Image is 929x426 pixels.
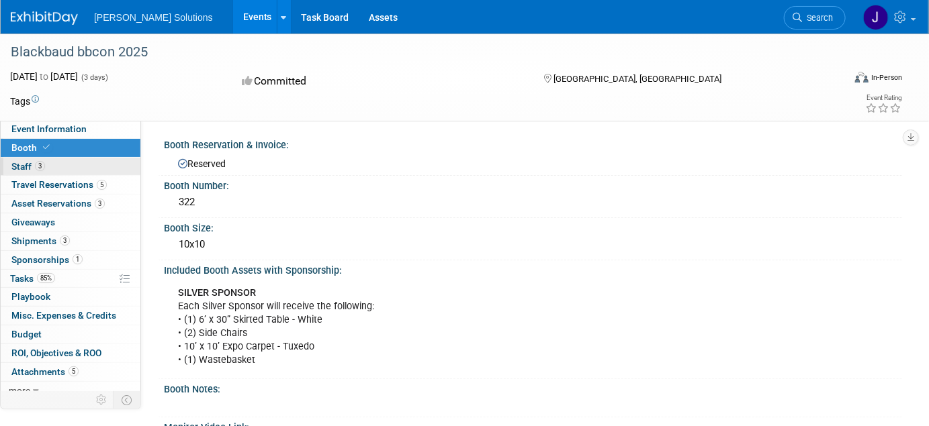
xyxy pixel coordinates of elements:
a: Staff3 [1,158,140,176]
i: Booth reservation complete [43,144,50,151]
span: Playbook [11,291,50,302]
span: 3 [60,235,70,246]
a: Giveaways [1,213,140,231]
a: Search [784,6,846,30]
span: [PERSON_NAME] Solutions [94,12,213,23]
span: Budget [11,329,42,339]
a: Tasks85% [1,270,140,288]
span: 3 [95,199,105,209]
span: Giveaways [11,217,55,227]
div: Event Rating [865,95,901,101]
a: Travel Reservations5 [1,176,140,194]
div: In-Person [871,72,902,83]
img: Format-Inperson.png [855,72,869,83]
div: Each Silver Sponsor will receive the following: • (1) 6’ x 30” Skirted Table - White • (2) Side C... [169,280,758,374]
span: more [9,385,30,396]
span: Booth [11,142,52,153]
td: Toggle Event Tabs [114,391,141,409]
span: 5 [69,366,79,376]
span: 5 [97,180,107,190]
td: Tags [10,95,39,108]
div: Blackbaud bbcon 2025 [6,40,826,64]
span: Staff [11,161,45,172]
span: 85% [37,273,55,283]
div: Booth Number: [164,176,902,193]
a: more [1,382,140,400]
a: Attachments5 [1,363,140,381]
span: Search [802,13,833,23]
span: Sponsorships [11,254,83,265]
span: Event Information [11,123,87,134]
span: to [38,71,50,82]
span: Attachments [11,366,79,377]
img: Jadie Gamble [863,5,889,30]
span: Tasks [10,273,55,284]
a: Shipments3 [1,232,140,250]
span: Asset Reservations [11,198,105,209]
a: Booth [1,139,140,157]
span: 3 [35,161,45,171]
span: Misc. Expenses & Credits [11,310,116,321]
a: Misc. Expenses & Credits [1,307,140,325]
span: Travel Reservations [11,179,107,190]
img: ExhibitDay [11,11,78,25]
a: Event Information [1,120,140,138]
a: ROI, Objectives & ROO [1,344,140,362]
a: Sponsorships1 [1,251,140,269]
a: Asset Reservations3 [1,195,140,213]
div: Reserved [174,154,892,170]
span: (3 days) [80,73,108,82]
a: Budget [1,325,140,343]
b: SILVER SPONSOR [178,287,256,299]
a: Playbook [1,288,140,306]
div: Booth Reservation & Invoice: [164,135,902,152]
span: 1 [73,254,83,264]
div: Booth Notes: [164,379,902,396]
span: [DATE] [DATE] [10,71,78,82]
span: [GEOGRAPHIC_DATA], [GEOGRAPHIC_DATA] [554,74,721,84]
span: Shipments [11,235,70,246]
div: 322 [174,192,892,213]
div: Booth Size: [164,218,902,235]
td: Personalize Event Tab Strip [90,391,114,409]
div: 10x10 [174,234,892,255]
span: ROI, Objectives & ROO [11,348,101,358]
div: Included Booth Assets with Sponsorship: [164,260,902,277]
div: Event Format [770,70,902,90]
div: Committed [238,70,523,93]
